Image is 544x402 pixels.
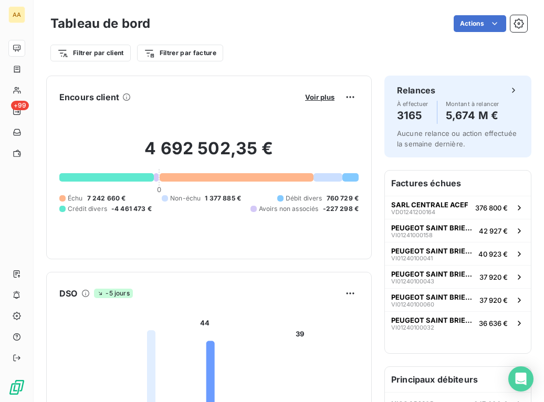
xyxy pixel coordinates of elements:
[391,301,434,308] span: VI01240100060
[391,270,475,278] span: PEUGEOT SAINT BRIEUC (GEMY)
[68,194,83,203] span: Échu
[475,204,508,212] span: 376 800 €
[508,366,533,392] div: Open Intercom Messenger
[50,14,150,33] h3: Tableau de bord
[8,6,25,23] div: AA
[391,200,468,209] span: SARL CENTRALE ACEF
[454,15,506,32] button: Actions
[385,265,531,288] button: PEUGEOT SAINT BRIEUC (GEMY)VI0124010004337 920 €
[479,296,508,304] span: 37 920 €
[385,311,531,334] button: PEUGEOT SAINT BRIEUC (GEMY)VI0124010003236 636 €
[479,273,508,281] span: 37 920 €
[8,379,25,396] img: Logo LeanPay
[205,194,241,203] span: 1 377 885 €
[59,91,119,103] h6: Encours client
[87,194,126,203] span: 7 242 660 €
[391,293,475,301] span: PEUGEOT SAINT BRIEUC (GEMY)
[391,224,475,232] span: PEUGEOT SAINT BRIEUC (GEMY)
[446,107,499,124] h4: 5,674 M €
[479,319,508,327] span: 36 636 €
[111,204,152,214] span: -4 461 473 €
[11,101,29,110] span: +99
[391,278,434,284] span: VI01240100043
[391,324,434,331] span: VI01240100032
[397,101,428,107] span: À effectuer
[305,93,334,101] span: Voir plus
[397,84,435,97] h6: Relances
[391,247,474,255] span: PEUGEOT SAINT BRIEUC (GEMY)
[170,194,201,203] span: Non-échu
[157,185,161,194] span: 0
[391,232,433,238] span: VI01241000158
[385,219,531,242] button: PEUGEOT SAINT BRIEUC (GEMY)VI0124100015842 927 €
[385,288,531,311] button: PEUGEOT SAINT BRIEUC (GEMY)VI0124010006037 920 €
[259,204,319,214] span: Avoirs non associés
[478,250,508,258] span: 40 923 €
[391,209,435,215] span: VD01241200164
[385,242,531,265] button: PEUGEOT SAINT BRIEUC (GEMY)VI0124010004140 923 €
[385,367,531,392] h6: Principaux débiteurs
[327,194,359,203] span: 760 729 €
[137,45,223,61] button: Filtrer par facture
[94,289,132,298] span: -5 jours
[391,255,433,261] span: VI01240100041
[323,204,359,214] span: -227 298 €
[385,196,531,219] button: SARL CENTRALE ACEFVD01241200164376 800 €
[68,204,107,214] span: Crédit divers
[479,227,508,235] span: 42 927 €
[397,129,517,148] span: Aucune relance ou action effectuée la semaine dernière.
[302,92,338,102] button: Voir plus
[59,138,359,170] h2: 4 692 502,35 €
[286,194,322,203] span: Débit divers
[50,45,131,61] button: Filtrer par client
[391,316,475,324] span: PEUGEOT SAINT BRIEUC (GEMY)
[446,101,499,107] span: Montant à relancer
[397,107,428,124] h4: 3165
[385,171,531,196] h6: Factures échues
[59,287,77,300] h6: DSO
